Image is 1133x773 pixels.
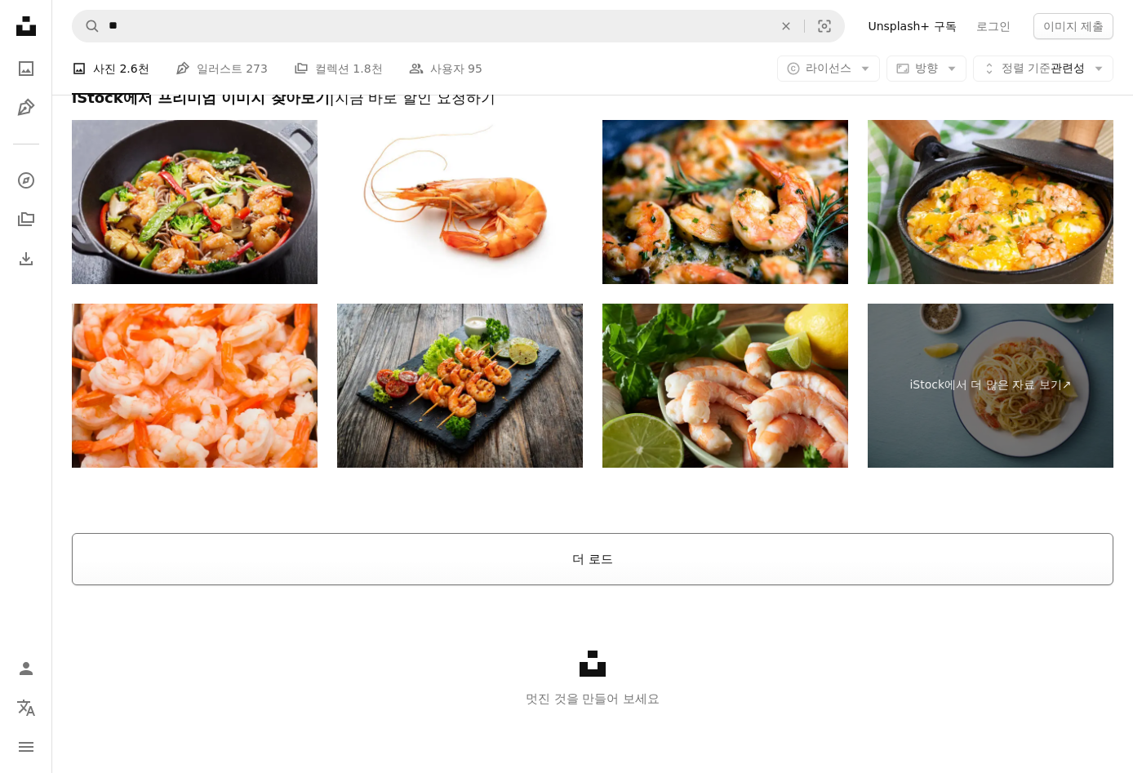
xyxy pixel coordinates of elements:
a: 컬렉션 1.8천 [294,42,383,95]
a: 다운로드 내역 [10,242,42,275]
img: 나무 테이블에 라임과 허브를 곁들인 새우, 근접 촬영 [602,304,848,468]
a: 홈 — Unsplash [10,10,42,46]
button: 이미지 제출 [1033,13,1113,39]
button: Unsplash 검색 [73,11,100,42]
span: 273 [246,60,268,78]
img: 냄비에 새우와 채소 볶음 국수 [72,120,318,284]
a: iStock에서 더 많은 자료 보기↗ [868,304,1113,468]
span: 관련성 [1002,60,1085,77]
a: 로그인 [966,13,1020,39]
a: Unsplash+ 구독 [858,13,966,39]
a: 사용자 95 [409,42,482,95]
span: 95 [468,60,482,78]
h2: iStock에서 프리미엄 이미지 찾아보기 [72,88,1113,108]
button: 정렬 기준관련성 [973,56,1113,82]
span: | 지금 바로 할인 요청하기 [330,89,495,106]
span: 방향 [915,61,938,74]
span: 라이선스 [806,61,851,74]
img: Grilled skewer shrimps and fresh vegetables served on black stony plate on wooden table [337,304,583,468]
a: 일러스트 [10,91,42,124]
span: 정렬 기준 [1002,61,1051,74]
form: 사이트 전체에서 이미지 찾기 [72,10,845,42]
button: 방향 [886,56,966,82]
p: 멋진 것을 만들어 보세요 [52,689,1133,709]
button: 라이선스 [777,56,880,82]
button: 더 로드 [72,533,1113,585]
img: 껍질을 벗기고 조리한 신선한 새우 [72,304,318,468]
span: 1.8천 [353,60,382,78]
button: 언어 [10,691,42,724]
button: 시각적 검색 [805,11,844,42]
img: 점보새우 스캠피 Sauteeing 버터와 올리브 오일 [602,120,848,284]
button: 메뉴 [10,731,42,763]
a: 일러스트 273 [176,42,268,95]
a: 로그인 / 가입 [10,652,42,685]
a: 컬렉션 [10,203,42,236]
img: 해산물: 흰 배경에 고립 된 새우 [337,120,583,284]
img: 새우 bobó 전형적인 바이에른 음식 [868,120,1113,284]
button: 삭제 [768,11,804,42]
a: 탐색 [10,164,42,197]
a: 사진 [10,52,42,85]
